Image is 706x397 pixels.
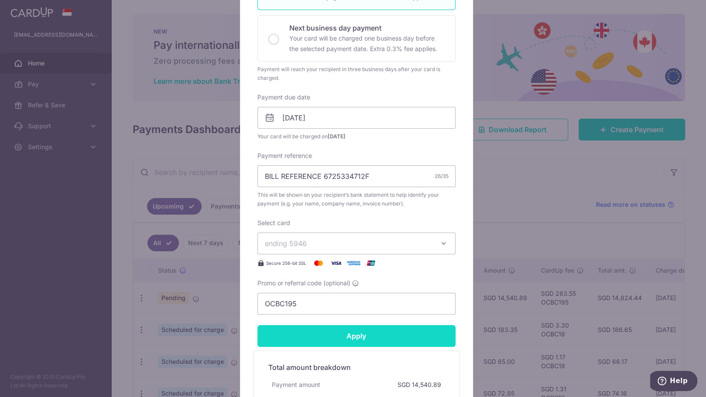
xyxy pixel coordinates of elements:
[328,133,346,140] span: [DATE]
[362,258,380,268] img: UnionPay
[327,258,345,268] img: Visa
[257,325,456,347] input: Apply
[257,191,456,208] span: This will be shown on your recipient’s bank statement to help identify your payment (e.g. your na...
[257,132,456,141] span: Your card will be charged on
[257,219,290,227] label: Select card
[394,377,445,393] div: SGD 14,540.89
[345,258,362,268] img: American Express
[650,371,697,393] iframe: Opens a widget where you can find more information
[289,23,445,33] p: Next business day payment
[20,6,38,14] span: Help
[268,362,445,373] h5: Total amount breakdown
[268,377,324,393] div: Payment amount
[257,107,456,129] input: DD / MM / YYYY
[310,258,327,268] img: Mastercard
[435,172,449,181] div: 26/35
[257,93,310,102] label: Payment due date
[265,239,307,248] span: ending 5946
[257,65,456,82] div: Payment will reach your recipient in three business days after your card is charged.
[257,151,312,160] label: Payment reference
[289,33,445,54] p: Your card will be charged one business day before the selected payment date. Extra 0.3% fee applies.
[257,233,456,254] button: ending 5946
[257,279,350,287] span: Promo or referral code (optional)
[266,260,306,267] span: Secure 256-bit SSL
